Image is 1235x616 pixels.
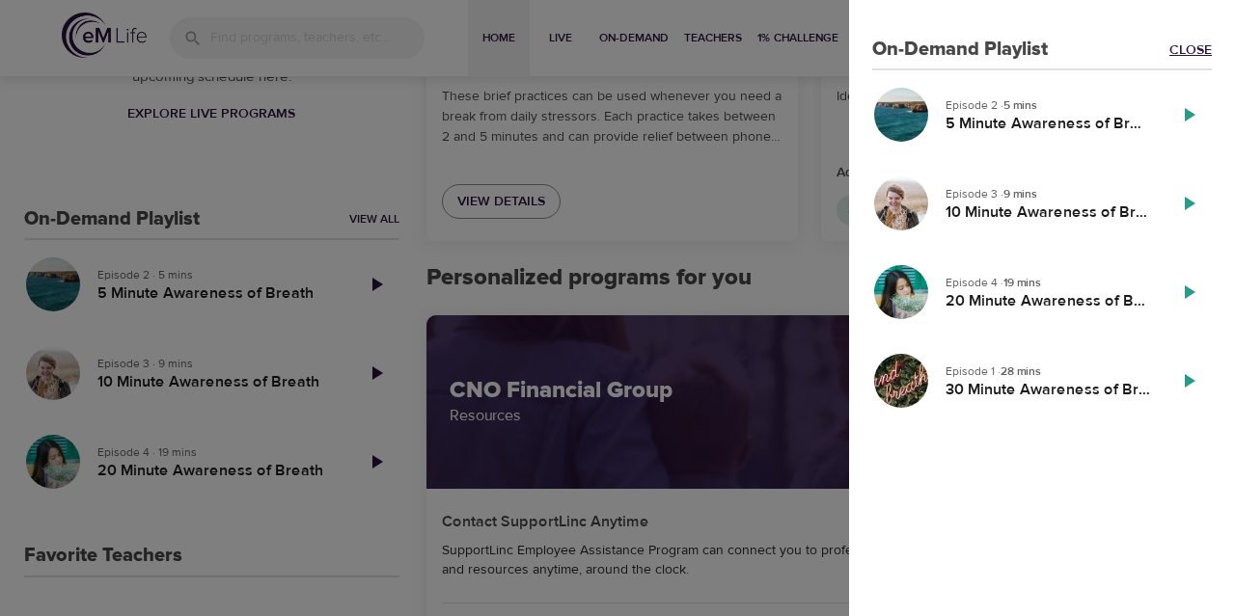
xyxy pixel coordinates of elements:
[946,202,1150,223] h5: 10 Minute Awareness of Breath
[946,114,1150,134] h5: 5 Minute Awareness of Breath
[946,380,1150,400] h5: 30 Minute Awareness of Breath
[946,96,1150,114] p: Episode 2 ·
[1169,40,1212,60] a: Close
[1001,363,1041,379] strong: 28 mins
[946,291,1150,311] h5: 20 Minute Awareness of Breath
[872,39,1048,61] h3: On-Demand Playlist
[946,185,1150,202] p: Episode 3 ·
[946,274,1150,291] p: Episode 4 ·
[1003,275,1041,290] strong: 19 mins
[1003,186,1037,201] strong: 9 mins
[1003,97,1037,113] strong: 5 mins
[946,362,1150,380] p: Episode 1 ·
